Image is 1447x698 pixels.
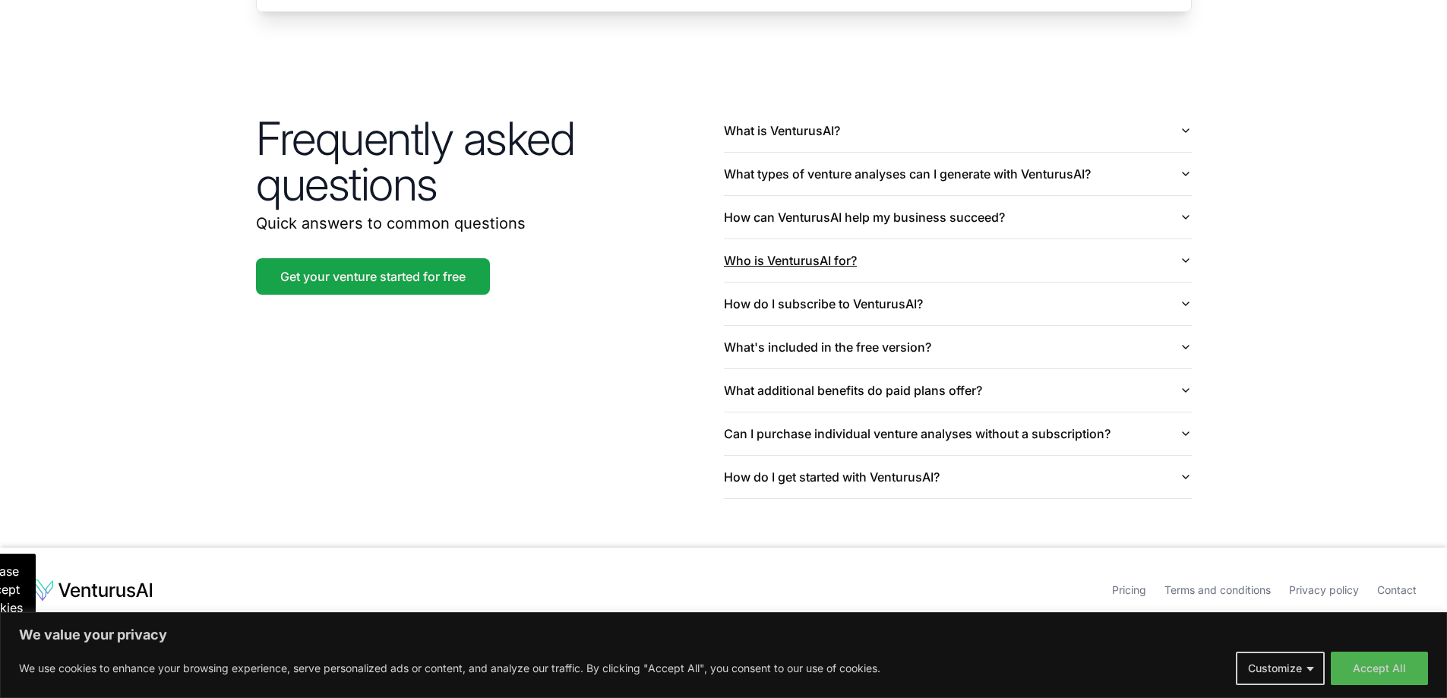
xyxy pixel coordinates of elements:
[19,626,1428,644] p: We value your privacy
[724,456,1192,498] button: How do I get started with VenturusAI?
[724,153,1192,195] button: What types of venture analyses can I generate with VenturusAI?
[30,578,153,602] img: logo
[724,109,1192,152] button: What is VenturusAI?
[724,283,1192,325] button: How do I subscribe to VenturusAI?
[256,258,490,295] a: Get your venture started for free
[1164,583,1271,596] a: Terms and conditions
[1289,583,1359,596] a: Privacy policy
[724,412,1192,455] button: Can I purchase individual venture analyses without a subscription?
[1331,652,1428,685] button: Accept All
[724,369,1192,412] button: What additional benefits do paid plans offer?
[1377,583,1417,596] a: Contact
[1112,583,1146,596] a: Pricing
[724,326,1192,368] button: What's included in the free version?
[1236,652,1325,685] button: Customize
[724,196,1192,238] button: How can VenturusAI help my business succeed?
[724,239,1192,282] button: Who is VenturusAI for?
[19,659,880,677] p: We use cookies to enhance your browsing experience, serve personalized ads or content, and analyz...
[256,213,724,234] p: Quick answers to common questions
[256,115,724,207] h2: Frequently asked questions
